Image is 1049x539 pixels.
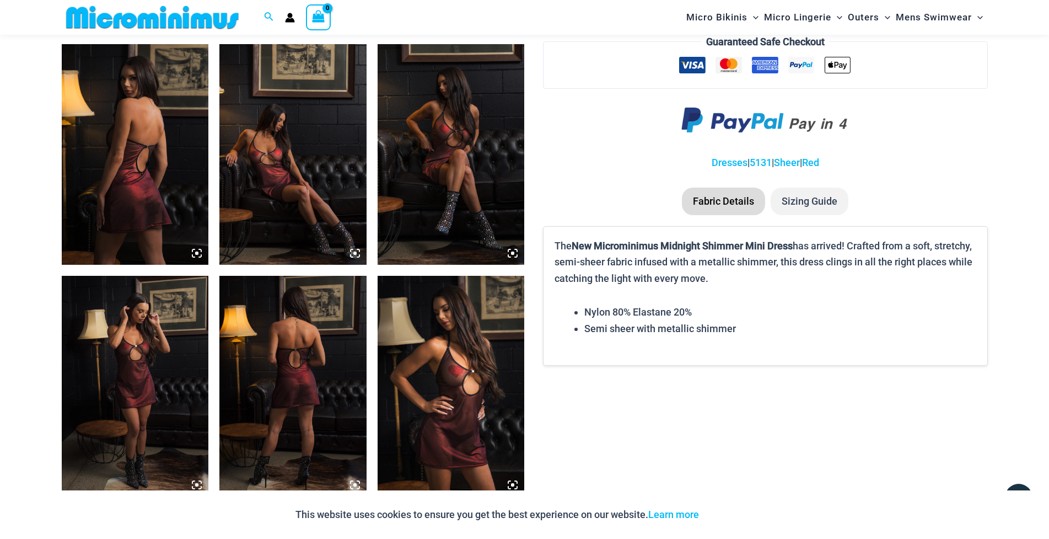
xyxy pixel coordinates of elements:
[896,3,972,31] span: Mens Swimwear
[747,3,758,31] span: Menu Toggle
[62,276,209,497] img: Midnight Shimmer Red 5131 Dress
[707,501,754,528] button: Accept
[831,3,842,31] span: Menu Toggle
[295,506,699,523] p: This website uses cookies to ensure you get the best experience on our website.
[285,13,295,23] a: Account icon link
[584,304,976,321] li: Nylon 80% Elastane 20%
[848,3,879,31] span: Outers
[771,188,848,215] li: Sizing Guide
[62,5,243,30] img: MM SHOP LOGO FLAT
[572,240,793,252] b: New Microminimus Midnight Shimmer Mini Dress
[555,238,976,287] p: The has arrived! Crafted from a soft, stretchy, semi-sheer fabric infused with a metallic shimmer...
[972,3,983,31] span: Menu Toggle
[686,3,747,31] span: Micro Bikinis
[648,509,699,520] a: Learn more
[750,157,772,168] a: 5131
[682,188,765,215] li: Fabric Details
[264,10,274,24] a: Search icon link
[682,2,988,33] nav: Site Navigation
[712,157,747,168] a: Dresses
[378,44,525,265] img: Midnight Shimmer Red 5131 Dress
[306,4,331,30] a: View Shopping Cart, empty
[764,3,831,31] span: Micro Lingerie
[584,321,976,337] li: Semi sheer with metallic shimmer
[378,276,525,497] img: Midnight Shimmer Red 5131 Dress
[219,44,367,265] img: Midnight Shimmer Red 5131 Dress
[761,3,845,31] a: Micro LingerieMenu ToggleMenu Toggle
[219,276,367,497] img: Midnight Shimmer Red 5131 Dress
[845,3,893,31] a: OutersMenu ToggleMenu Toggle
[62,44,209,265] img: Midnight Shimmer Red 5131 Dress
[702,34,829,50] legend: Guaranteed Safe Checkout
[774,157,800,168] a: Sheer
[684,3,761,31] a: Micro BikinisMenu ToggleMenu Toggle
[802,157,819,168] a: Red
[543,154,987,171] p: | | |
[879,3,890,31] span: Menu Toggle
[893,3,986,31] a: Mens SwimwearMenu ToggleMenu Toggle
